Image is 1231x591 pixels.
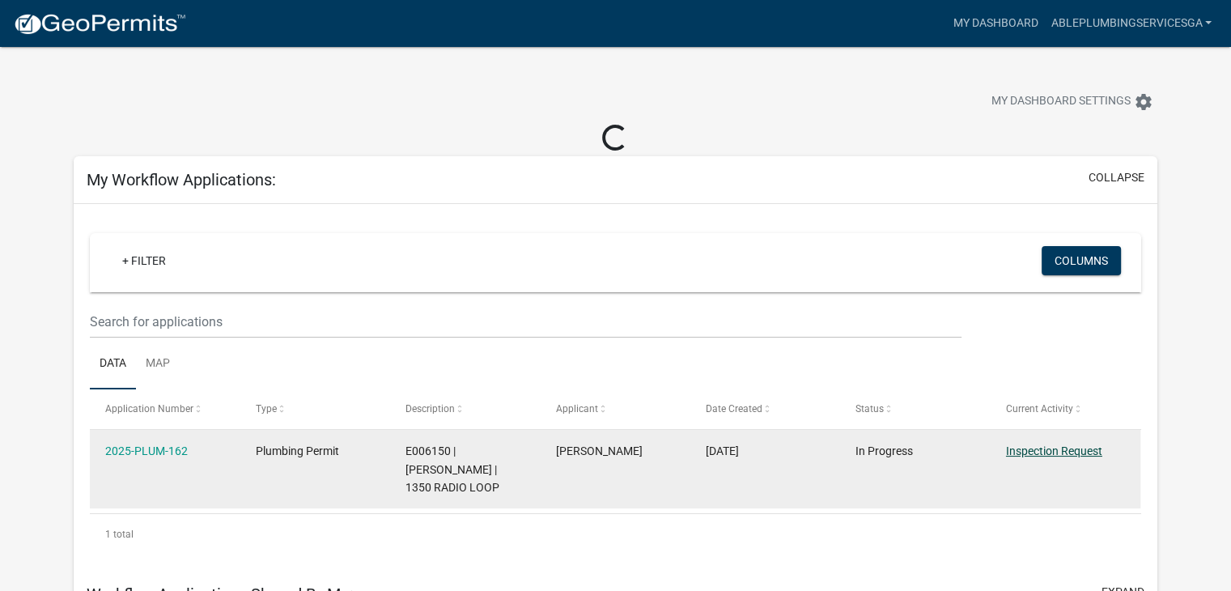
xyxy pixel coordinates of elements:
[1006,444,1102,457] a: Inspection Request
[855,444,913,457] span: In Progress
[706,403,762,415] span: Date Created
[90,305,961,338] input: Search for applications
[991,92,1131,112] span: My Dashboard Settings
[256,444,339,457] span: Plumbing Permit
[946,8,1044,39] a: My Dashboard
[90,514,1141,555] div: 1 total
[1006,403,1073,415] span: Current Activity
[991,389,1140,428] datatable-header-cell: Current Activity
[1044,8,1218,39] a: ableplumbingservicesga
[840,389,990,428] datatable-header-cell: Status
[405,444,499,495] span: E006150 | David James Pollack | 1350 RADIO LOOP
[136,338,180,390] a: Map
[556,444,643,457] span: David Pollack
[74,204,1157,571] div: collapse
[706,444,739,457] span: 08/08/2025
[109,246,179,275] a: + Filter
[540,389,690,428] datatable-header-cell: Applicant
[90,338,136,390] a: Data
[978,86,1166,117] button: My Dashboard Settingssettings
[105,444,188,457] a: 2025-PLUM-162
[240,389,389,428] datatable-header-cell: Type
[690,389,840,428] datatable-header-cell: Date Created
[390,389,540,428] datatable-header-cell: Description
[1089,169,1144,186] button: collapse
[855,403,884,415] span: Status
[1134,92,1153,112] i: settings
[556,403,598,415] span: Applicant
[105,403,193,415] span: Application Number
[256,403,277,415] span: Type
[405,403,455,415] span: Description
[87,170,276,189] h5: My Workflow Applications:
[90,389,240,428] datatable-header-cell: Application Number
[1042,246,1121,275] button: Columns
